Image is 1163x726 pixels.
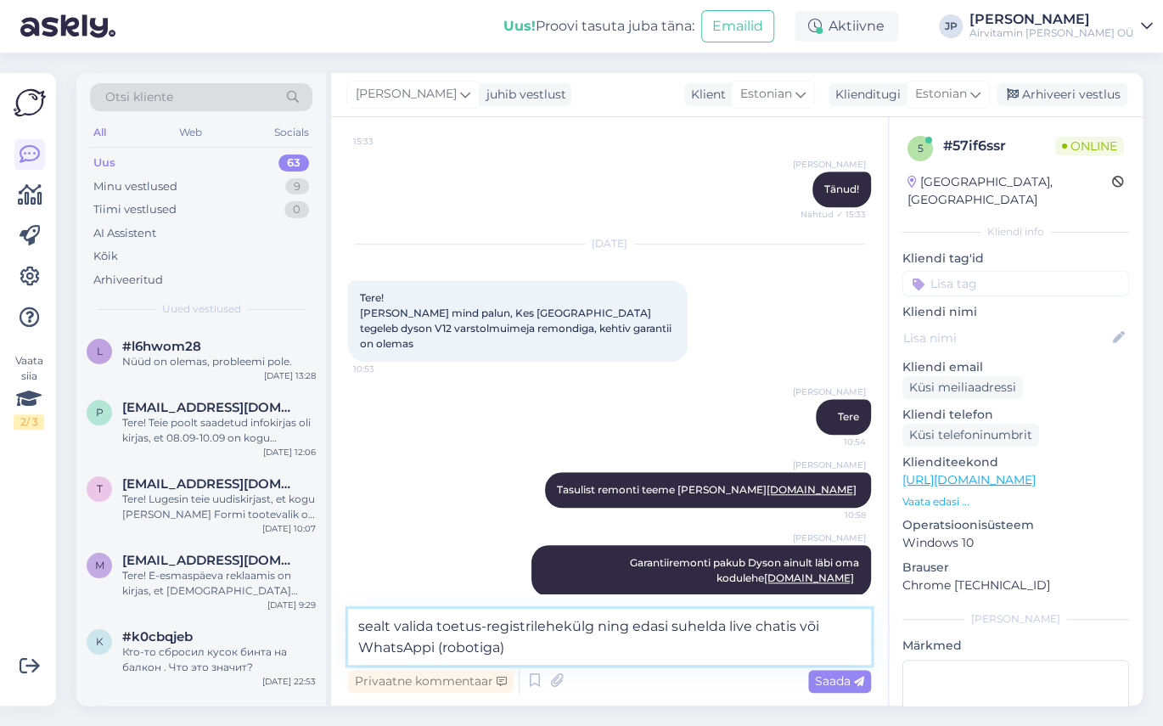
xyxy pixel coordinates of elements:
div: [PERSON_NAME] [969,13,1134,26]
p: Märkmed [902,637,1129,655]
div: Tere! Lugesin teie uudiskirjast, et kogu [PERSON_NAME] Formi tootevalik on 20% soodsamalt alates ... [122,492,316,522]
div: Socials [271,121,312,144]
input: Lisa tag [902,271,1129,296]
div: Klienditugi [829,86,901,104]
span: [PERSON_NAME] [793,386,866,398]
span: piret.kattai@gmail.com [122,400,299,415]
div: Kliendi info [902,224,1129,239]
p: Operatsioonisüsteem [902,516,1129,534]
span: Saada [815,673,864,689]
span: #k0cbqjeb [122,629,193,644]
input: Lisa nimi [903,329,1110,347]
span: [PERSON_NAME] [793,532,866,544]
span: Tänud! [824,183,859,195]
p: Brauser [902,559,1129,577]
textarea: sealt valida toetus-registrilehekülg ning edasi suhelda live chatis või WhatsApp (robotiga) [348,609,871,665]
div: All [90,121,110,144]
span: Uued vestlused [162,301,241,317]
div: [DATE] 9:29 [267,599,316,611]
div: [GEOGRAPHIC_DATA], [GEOGRAPHIC_DATA] [907,173,1112,209]
button: Emailid [701,10,774,42]
span: p [96,406,104,419]
div: Web [176,121,205,144]
span: 10:53 [353,363,417,375]
div: # 57if6ssr [943,136,1055,156]
span: k [96,635,104,648]
div: JP [939,14,963,38]
p: Vaata edasi ... [902,494,1129,509]
div: 2 / 3 [14,414,44,430]
span: 10:58 [802,509,866,521]
p: Kliendi telefon [902,406,1129,424]
span: Tere [838,410,859,423]
p: Kliendi email [902,358,1129,376]
span: Estonian [740,85,792,104]
span: merilin686@hotmail.com [122,553,299,568]
span: m [95,559,104,571]
p: Kliendi tag'id [902,250,1129,267]
div: Arhiveeri vestlus [997,83,1127,106]
div: Tiimi vestlused [93,201,177,218]
div: [DATE] 10:07 [262,522,316,535]
div: Arhiveeritud [93,272,163,289]
div: Küsi telefoninumbrit [902,424,1039,447]
span: [PERSON_NAME] [793,459,866,471]
span: Tasulist remonti teeme [PERSON_NAME] [557,483,859,496]
div: Кто-то сбросил кусок бинта на балкон . Что это значит? [122,644,316,675]
div: Küsi meiliaadressi [902,376,1023,399]
span: 15:33 [353,135,417,148]
p: Klienditeekond [902,453,1129,471]
div: Aktiivne [795,11,898,42]
div: Proovi tasuta juba täna: [503,16,694,37]
a: [PERSON_NAME]Airvitamin [PERSON_NAME] OÜ [969,13,1153,40]
span: l [97,345,103,357]
div: [DATE] [348,236,871,251]
div: [DATE] 13:28 [264,369,316,382]
p: Kliendi nimi [902,303,1129,321]
div: Airvitamin [PERSON_NAME] OÜ [969,26,1134,40]
div: Nüüd on olemas, probleemi pole. [122,354,316,369]
p: Chrome [TECHNICAL_ID] [902,577,1129,594]
a: [DOMAIN_NAME] [764,571,854,584]
div: [DATE] 12:06 [263,446,316,459]
div: Vaata siia [14,353,44,430]
span: [PERSON_NAME] [356,85,457,104]
span: Estonian [915,85,967,104]
div: Uus [93,155,115,172]
div: Privaatne kommentaar [348,670,514,693]
div: 63 [278,155,309,172]
span: Tere! [PERSON_NAME] mind palun, Kes [GEOGRAPHIC_DATA] tegeleb dyson V12 varstolmuimeja remondiga,... [360,291,674,350]
div: [DATE] 22:53 [262,675,316,688]
span: 10:54 [802,436,866,448]
b: Uus! [503,18,536,34]
div: Tere! Teie poolt saadetud infokirjas oli kirjas, et 08.09-10.09 on kogu [PERSON_NAME] Formi toote... [122,415,316,446]
span: triin.nuut@gmail.com [122,476,299,492]
span: [PERSON_NAME] [793,158,866,171]
span: #l6hwom28 [122,339,201,354]
div: Klient [684,86,726,104]
span: Nähtud ✓ 15:33 [801,208,866,221]
span: Otsi kliente [105,88,173,106]
p: Windows 10 [902,534,1129,552]
div: Minu vestlused [93,178,177,195]
a: [URL][DOMAIN_NAME] [902,472,1036,487]
div: Kõik [93,248,118,265]
img: Askly Logo [14,87,46,119]
div: juhib vestlust [480,86,566,104]
div: Tere! E-esmaspäeva reklaamis on kirjas, et [DEMOGRAPHIC_DATA] rakendub ka filtritele. Samas, [PER... [122,568,316,599]
div: [PERSON_NAME] [902,611,1129,627]
span: t [97,482,103,495]
span: Garantiiremonti pakub Dyson ainult läbi oma kodulehe [630,556,862,584]
div: AI Assistent [93,225,156,242]
span: 5 [918,142,924,155]
div: 0 [284,201,309,218]
span: Online [1055,137,1124,155]
div: 9 [285,178,309,195]
a: [DOMAIN_NAME] [767,483,857,496]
